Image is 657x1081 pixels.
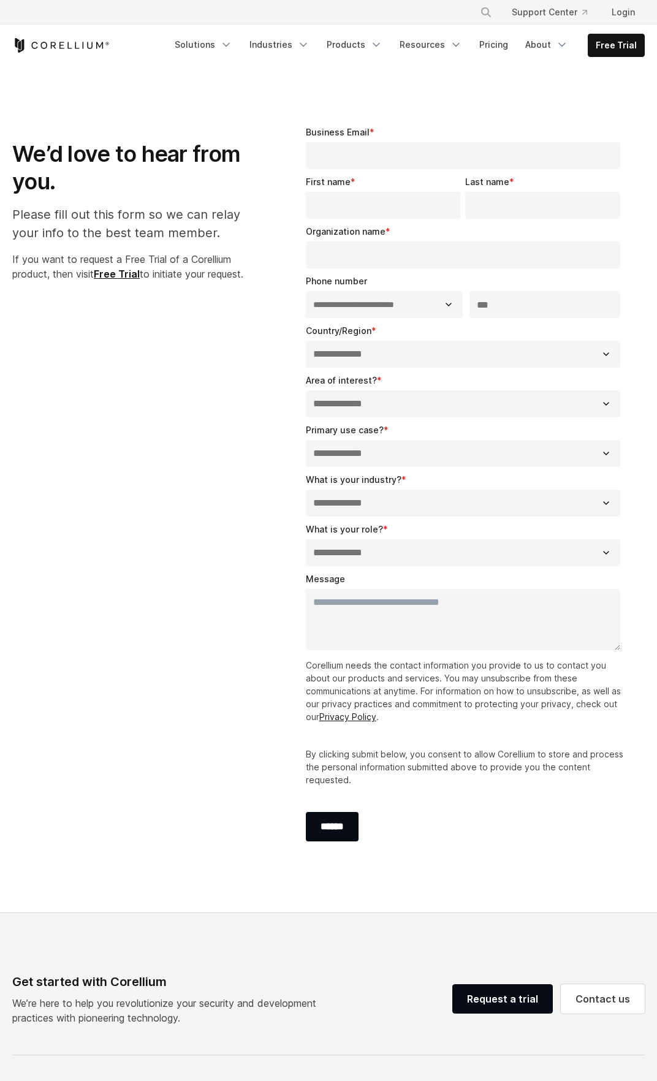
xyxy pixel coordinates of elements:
span: Business Email [306,127,370,137]
span: First name [306,176,351,187]
div: Navigation Menu [465,1,645,23]
a: Solutions [167,34,240,56]
a: Resources [392,34,469,56]
a: Contact us [561,984,645,1014]
span: Organization name [306,226,385,237]
span: Last name [465,176,509,187]
a: About [518,34,575,56]
h1: We’d love to hear from you. [12,140,262,195]
a: Products [319,34,390,56]
span: Primary use case? [306,425,384,435]
span: Area of interest? [306,375,377,385]
a: Support Center [502,1,597,23]
a: Free Trial [588,34,644,56]
span: What is your role? [306,524,383,534]
p: We’re here to help you revolutionize your security and development practices with pioneering tech... [12,996,326,1025]
a: Industries [242,34,317,56]
span: What is your industry? [306,474,401,485]
p: By clicking submit below, you consent to allow Corellium to store and process the personal inform... [306,748,625,786]
a: Pricing [472,34,515,56]
span: Phone number [306,276,367,286]
p: Corellium needs the contact information you provide to us to contact you about our products and s... [306,659,625,723]
p: Please fill out this form so we can relay your info to the best team member. [12,205,262,242]
a: Privacy Policy [319,711,376,722]
div: Navigation Menu [167,34,645,57]
span: Country/Region [306,325,371,336]
a: Corellium Home [12,38,110,53]
p: If you want to request a Free Trial of a Corellium product, then visit to initiate your request. [12,252,262,281]
a: Login [602,1,645,23]
a: Free Trial [94,268,140,280]
span: Message [306,574,345,584]
div: Get started with Corellium [12,973,326,991]
a: Request a trial [452,984,553,1014]
button: Search [475,1,497,23]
